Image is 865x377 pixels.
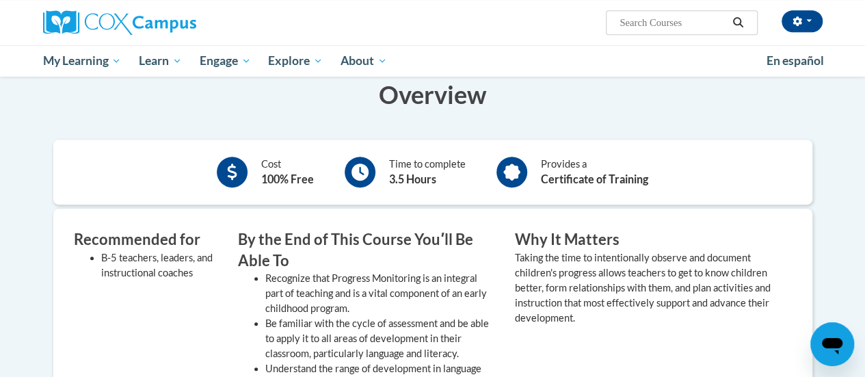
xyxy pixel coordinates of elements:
a: Engage [191,45,260,77]
a: En español [758,47,833,75]
li: Recognize that Progress Monitoring is an integral part of teaching and is a vital component of an... [265,271,494,316]
b: 100% Free [261,172,314,185]
div: Time to complete [389,157,466,187]
h3: By the End of This Course Youʹll Be Able To [238,229,494,272]
button: Search [728,14,748,31]
div: Provides a [541,157,648,187]
value: Taking the time to intentionally observe and document children's progress allows teachers to get ... [515,252,771,324]
a: Learn [130,45,191,77]
h3: Why It Matters [515,229,771,250]
button: Account Settings [782,10,823,32]
span: About [341,53,387,69]
span: My Learning [42,53,121,69]
h3: Recommended for [74,229,217,250]
li: Be familiar with the cycle of assessment and be able to apply it to all areas of development in t... [265,316,494,361]
h3: Overview [53,77,812,112]
span: Engage [200,53,251,69]
img: Cox Campus [43,10,196,35]
iframe: Button to launch messaging window [810,322,854,366]
a: Cox Campus [43,10,289,35]
a: My Learning [34,45,131,77]
div: Main menu [33,45,833,77]
span: Explore [268,53,323,69]
a: About [332,45,396,77]
input: Search Courses [618,14,728,31]
div: Cost [261,157,314,187]
span: Learn [139,53,182,69]
li: B-5 teachers, leaders, and instructional coaches [101,250,217,281]
span: En español [767,53,824,68]
b: 3.5 Hours [389,172,436,185]
b: Certificate of Training [541,172,648,185]
a: Explore [259,45,332,77]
